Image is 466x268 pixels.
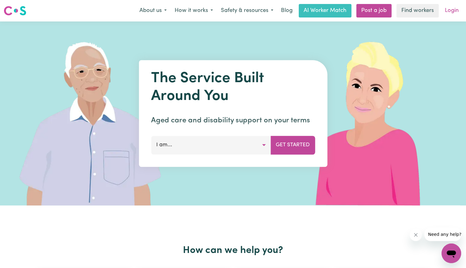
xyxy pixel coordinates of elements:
iframe: Close message [410,229,422,241]
h1: The Service Built Around You [151,70,315,105]
a: Find workers [396,4,439,17]
iframe: Message from company [424,228,461,241]
button: How it works [171,4,217,17]
a: Careseekers logo [4,4,26,18]
a: Login [441,4,462,17]
a: Post a job [356,4,392,17]
img: Careseekers logo [4,5,26,16]
h2: How can we help you? [35,245,432,256]
button: Safety & resources [217,4,277,17]
button: About us [135,4,171,17]
button: I am... [151,136,271,154]
a: AI Worker Match [299,4,351,17]
button: Get Started [271,136,315,154]
span: Need any help? [4,4,37,9]
p: Aged care and disability support on your terms [151,115,315,126]
a: Blog [277,4,296,17]
iframe: Button to launch messaging window [441,243,461,263]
